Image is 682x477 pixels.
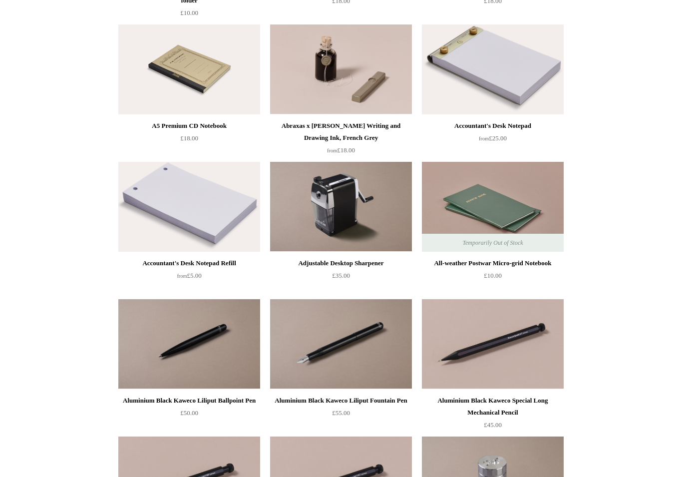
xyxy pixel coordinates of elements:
[180,9,198,16] span: £10.00
[422,24,564,114] img: Accountant's Desk Notepad
[177,273,187,279] span: from
[422,162,564,252] a: All-weather Postwar Micro-grid Notebook All-weather Postwar Micro-grid Notebook Temporarily Out o...
[273,395,409,407] div: Aluminium Black Kaweco Liliput Fountain Pen
[479,134,507,142] span: £25.00
[484,272,502,279] span: £10.00
[177,272,201,279] span: £5.00
[121,257,258,269] div: Accountant's Desk Notepad Refill
[273,120,409,144] div: Abraxas x [PERSON_NAME] Writing and Drawing Ink, French Grey
[121,120,258,132] div: A5 Premium CD Notebook
[273,257,409,269] div: Adjustable Desktop Sharpener
[180,134,198,142] span: £18.00
[118,257,260,298] a: Accountant's Desk Notepad Refill from£5.00
[424,395,561,419] div: Aluminium Black Kaweco Special Long Mechanical Pencil
[422,257,564,298] a: All-weather Postwar Micro-grid Notebook £10.00
[332,272,350,279] span: £35.00
[327,148,337,153] span: from
[270,162,412,252] a: Adjustable Desktop Sharpener Adjustable Desktop Sharpener
[479,136,489,141] span: from
[424,120,561,132] div: Accountant's Desk Notepad
[121,395,258,407] div: Aluminium Black Kaweco Liliput Ballpoint Pen
[332,409,350,417] span: £55.00
[118,162,260,252] img: Accountant's Desk Notepad Refill
[422,395,564,436] a: Aluminium Black Kaweco Special Long Mechanical Pencil £45.00
[270,395,412,436] a: Aluminium Black Kaweco Liliput Fountain Pen £55.00
[118,395,260,436] a: Aluminium Black Kaweco Liliput Ballpoint Pen £50.00
[270,24,412,114] a: Abraxas x Steve Harrison Writing and Drawing Ink, French Grey Abraxas x Steve Harrison Writing an...
[118,24,260,114] img: A5 Premium CD Notebook
[422,24,564,114] a: Accountant's Desk Notepad Accountant's Desk Notepad
[118,299,260,389] img: Aluminium Black Kaweco Liliput Ballpoint Pen
[422,299,564,389] img: Aluminium Black Kaweco Special Long Mechanical Pencil
[118,120,260,161] a: A5 Premium CD Notebook £18.00
[327,146,355,154] span: £18.00
[484,421,502,429] span: £45.00
[422,120,564,161] a: Accountant's Desk Notepad from£25.00
[270,162,412,252] img: Adjustable Desktop Sharpener
[118,299,260,389] a: Aluminium Black Kaweco Liliput Ballpoint Pen Aluminium Black Kaweco Liliput Ballpoint Pen
[270,299,412,389] a: Aluminium Black Kaweco Liliput Fountain Pen Aluminium Black Kaweco Liliput Fountain Pen
[270,257,412,298] a: Adjustable Desktop Sharpener £35.00
[118,162,260,252] a: Accountant's Desk Notepad Refill Accountant's Desk Notepad Refill
[422,162,564,252] img: All-weather Postwar Micro-grid Notebook
[270,24,412,114] img: Abraxas x Steve Harrison Writing and Drawing Ink, French Grey
[424,257,561,269] div: All-weather Postwar Micro-grid Notebook
[422,299,564,389] a: Aluminium Black Kaweco Special Long Mechanical Pencil Aluminium Black Kaweco Special Long Mechani...
[452,234,533,252] span: Temporarily Out of Stock
[270,120,412,161] a: Abraxas x [PERSON_NAME] Writing and Drawing Ink, French Grey from£18.00
[270,299,412,389] img: Aluminium Black Kaweco Liliput Fountain Pen
[180,409,198,417] span: £50.00
[118,24,260,114] a: A5 Premium CD Notebook A5 Premium CD Notebook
